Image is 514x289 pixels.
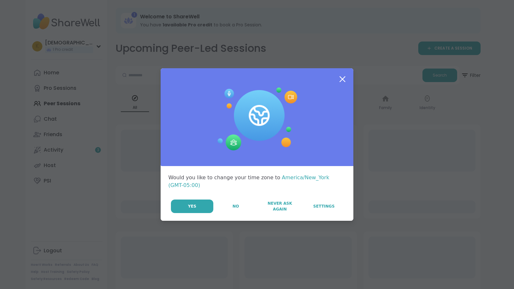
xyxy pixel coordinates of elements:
[258,200,301,213] button: Never Ask Again
[217,88,297,151] img: Session Experience
[168,174,329,188] span: America/New_York (GMT-05:00)
[171,200,213,213] button: Yes
[302,200,346,213] a: Settings
[188,203,196,209] span: Yes
[261,200,298,212] span: Never Ask Again
[313,203,335,209] span: Settings
[233,203,239,209] span: No
[168,174,346,189] div: Would you like to change your time zone to
[214,200,257,213] button: No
